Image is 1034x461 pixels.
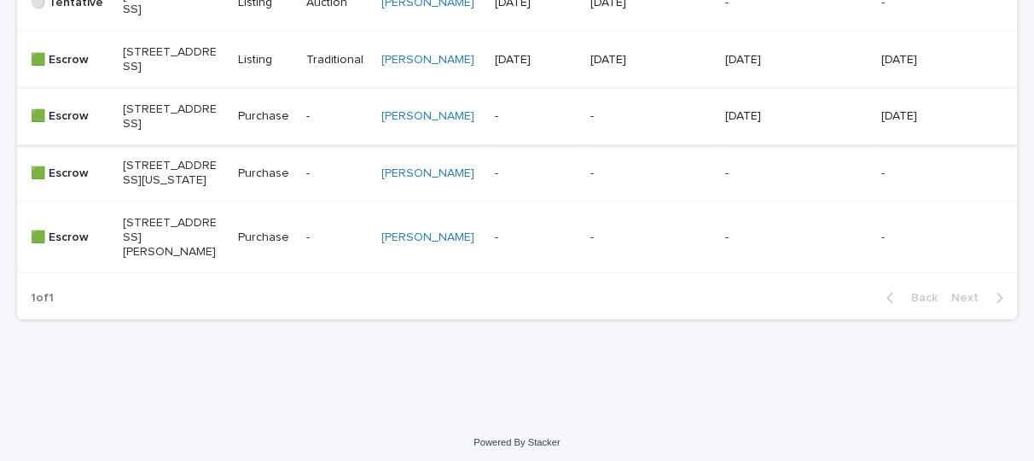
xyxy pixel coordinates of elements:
[725,109,820,124] p: [DATE]
[17,201,1017,272] tr: 🟩 Escrow[STREET_ADDRESS][PERSON_NAME]Purchase-[PERSON_NAME] ----
[17,32,1017,89] tr: 🟩 Escrow[STREET_ADDRESS]ListingTraditional[PERSON_NAME] [DATE][DATE][DATE][DATE]
[17,145,1017,202] tr: 🟩 Escrow[STREET_ADDRESS][US_STATE]Purchase-[PERSON_NAME] ----
[238,53,293,67] p: Listing
[17,88,1017,145] tr: 🟩 Escrow[STREET_ADDRESS]Purchase-[PERSON_NAME] --[DATE][DATE]
[381,230,474,245] a: [PERSON_NAME]
[881,230,976,245] p: -
[123,159,218,188] p: [STREET_ADDRESS][US_STATE]
[306,230,368,245] p: -
[306,53,368,67] p: Traditional
[17,277,67,319] p: 1 of 1
[590,230,685,245] p: -
[495,53,577,67] p: [DATE]
[881,109,976,124] p: [DATE]
[31,166,109,181] p: 🟩 Escrow
[901,292,938,304] span: Back
[31,53,109,67] p: 🟩 Escrow
[381,53,474,67] a: [PERSON_NAME]
[381,109,474,124] a: [PERSON_NAME]
[881,53,976,67] p: [DATE]
[590,166,685,181] p: -
[725,53,820,67] p: [DATE]
[306,109,368,124] p: -
[238,230,293,245] p: Purchase
[590,53,685,67] p: [DATE]
[495,230,577,245] p: -
[31,230,109,245] p: 🟩 Escrow
[238,166,293,181] p: Purchase
[590,109,685,124] p: -
[495,109,577,124] p: -
[123,45,218,74] p: [STREET_ADDRESS]
[881,166,976,181] p: -
[381,166,474,181] a: [PERSON_NAME]
[306,166,368,181] p: -
[473,437,560,447] a: Powered By Stacker
[123,216,218,259] p: [STREET_ADDRESS][PERSON_NAME]
[944,290,1017,306] button: Next
[725,166,820,181] p: -
[951,292,989,304] span: Next
[123,102,218,131] p: [STREET_ADDRESS]
[238,109,293,124] p: Purchase
[31,109,109,124] p: 🟩 Escrow
[725,230,820,245] p: -
[873,290,944,306] button: Back
[495,166,577,181] p: -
